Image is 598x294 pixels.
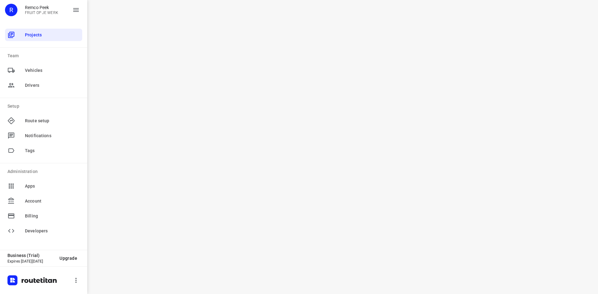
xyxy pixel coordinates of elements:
p: Administration [7,168,82,175]
p: Setup [7,103,82,110]
span: Apps [25,183,80,189]
span: Notifications [25,133,80,139]
span: Account [25,198,80,204]
span: Drivers [25,82,80,89]
div: Route setup [5,114,82,127]
div: Account [5,195,82,207]
p: Expires [DATE][DATE] [7,259,55,264]
div: Tags [5,144,82,157]
p: FRUIT OP JE WERK [25,11,58,15]
div: R [5,4,17,16]
span: Billing [25,213,80,219]
div: Developers [5,225,82,237]
div: Vehicles [5,64,82,77]
div: Drivers [5,79,82,91]
div: Projects [5,29,82,41]
span: Projects [25,32,80,38]
div: Billing [5,210,82,222]
button: Upgrade [55,253,82,264]
span: Developers [25,228,80,234]
span: Vehicles [25,67,80,74]
p: Team [7,53,82,59]
div: Notifications [5,129,82,142]
span: Tags [25,147,80,154]
p: Business (Trial) [7,253,55,258]
p: Remco Peek [25,5,58,10]
span: Upgrade [59,256,77,261]
div: Apps [5,180,82,192]
span: Route setup [25,118,80,124]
